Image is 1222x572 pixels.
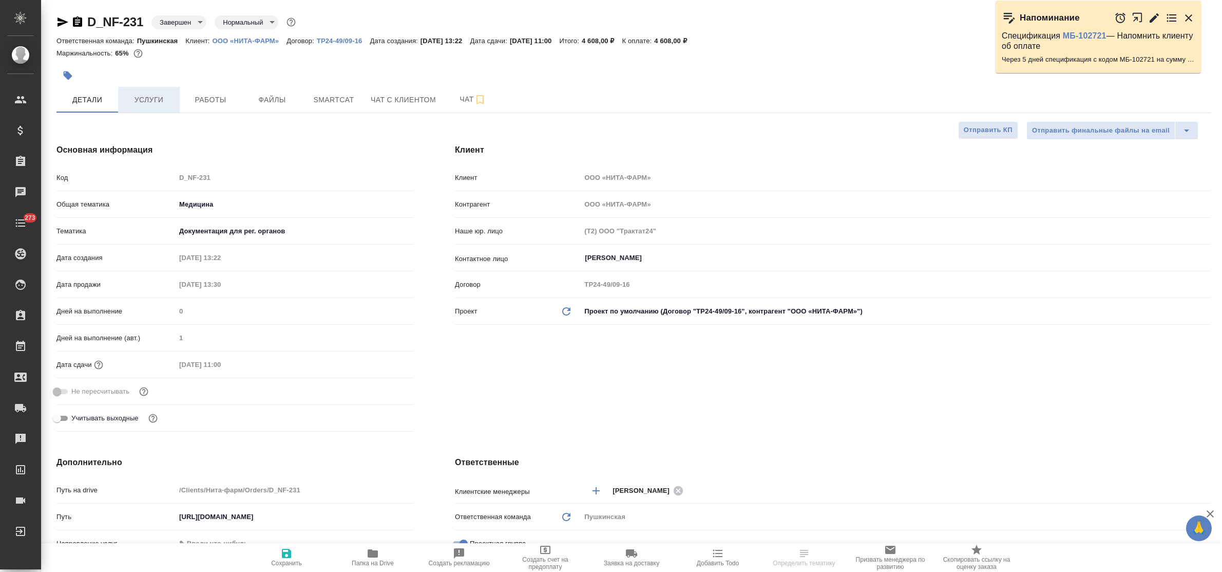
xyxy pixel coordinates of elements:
div: Документация для рег. органов [176,223,414,240]
p: Дата продажи [56,280,176,290]
button: Сохранить [243,543,330,572]
p: 4 608,00 ₽ [654,37,695,45]
button: Open [1205,490,1207,492]
input: Пустое поле [176,304,414,319]
button: Open [1205,257,1207,259]
button: Нормальный [220,18,266,27]
button: Отложить [1114,12,1126,24]
button: Создать рекламацию [416,543,502,572]
div: ✎ Введи что-нибудь [179,539,402,549]
span: 🙏 [1190,518,1208,539]
input: Пустое поле [176,170,414,185]
p: Спецификация — Напомнить клиенту об оплате [1002,31,1195,51]
p: К оплате: [622,37,655,45]
span: Не пересчитывать [71,386,129,397]
button: Скопировать ссылку на оценку заказа [933,543,1020,572]
p: Дней на выполнение [56,306,176,317]
p: Маржинальность: [56,49,115,57]
p: Ответственная команда: [56,37,137,45]
span: Чат с клиентом [371,94,436,106]
div: Пушкинская [581,508,1211,526]
span: Smartcat [309,94,358,106]
span: Детали [63,94,112,106]
button: Добавить менеджера [584,478,608,503]
button: Отправить финальные файлы на email [1026,121,1175,140]
span: Призвать менеджера по развитию [853,556,927,570]
button: Перейти в todo [1166,12,1178,24]
span: Определить тематику [773,560,835,567]
button: Определить тематику [761,543,847,572]
input: Пустое поле [176,330,414,345]
button: Добавить тэг [56,64,79,87]
span: Заявка на доставку [604,560,659,567]
button: 🙏 [1186,515,1212,541]
h4: Основная информация [56,144,414,156]
p: Ответственная команда [455,512,531,522]
span: Услуги [124,94,174,106]
button: Отправить КП [958,121,1018,139]
button: Добавить Todo [675,543,761,572]
button: Скопировать ссылку [71,16,84,28]
span: Добавить Todo [697,560,739,567]
p: Направление услуг [56,539,176,549]
p: Дата создания [56,253,176,263]
p: Путь на drive [56,485,176,495]
input: Пустое поле [176,483,414,497]
input: Пустое поле [176,250,265,265]
p: Дата сдачи: [470,37,509,45]
p: Итого: [560,37,582,45]
button: Включи, если не хочешь, чтобы указанная дата сдачи изменилась после переставления заказа в 'Подтв... [137,385,150,398]
div: Проект по умолчанию (Договор "ТР24-49/09-16", контрагент "ООО «НИТА-ФАРМ»") [581,303,1211,320]
input: Пустое поле [581,277,1211,292]
button: Завершен [157,18,194,27]
p: Клиент: [185,37,212,45]
button: Заявка на доставку [588,543,675,572]
div: ✎ Введи что-нибудь [176,535,414,552]
span: 273 [18,213,42,223]
p: Дней на выполнение (авт.) [56,333,176,343]
span: Проектная группа [470,539,526,549]
button: 1348.47 RUB; [131,47,145,60]
button: Скопировать ссылку для ЯМессенджера [56,16,69,28]
p: Дата создания: [370,37,420,45]
p: ООО «НИТА-ФАРМ» [213,37,287,45]
div: Завершен [215,15,278,29]
p: Клиентские менеджеры [455,487,581,497]
p: Клиент [455,173,581,183]
span: Работы [186,94,235,106]
input: Пустое поле [176,277,265,292]
p: Через 5 дней спецификация с кодом МБ-102721 на сумму 2880 RUB будет просрочена [1002,54,1195,65]
span: Чат [448,93,498,106]
span: Учитывать выходные [71,413,139,423]
p: 4 608,00 ₽ [582,37,622,45]
button: Если добавить услуги и заполнить их объемом, то дата рассчитается автоматически [92,358,105,372]
p: Контактное лицо [455,254,581,264]
h4: Ответственные [455,456,1211,469]
p: Договор: [287,37,317,45]
p: ТР24-49/09-16 [317,37,370,45]
input: ✎ Введи что-нибудь [176,509,414,524]
p: Наше юр. лицо [455,226,581,236]
a: 273 [3,210,39,236]
div: Завершен [151,15,206,29]
span: Создать счет на предоплату [508,556,582,570]
p: Проект [455,306,478,317]
button: Выбери, если сб и вс нужно считать рабочими днями для выполнения заказа. [146,412,160,425]
span: Файлы [247,94,297,106]
div: [PERSON_NAME] [613,484,686,497]
input: Пустое поле [581,170,1211,185]
p: Тематика [56,226,176,236]
button: Призвать менеджера по развитию [847,543,933,572]
p: Путь [56,512,176,522]
svg: Подписаться [474,94,486,106]
button: Открыть в новой вкладке [1132,7,1143,29]
a: ООО «НИТА-ФАРМ» [213,36,287,45]
span: Сохранить [271,560,302,567]
p: Код [56,173,176,183]
input: Пустое поле [176,357,265,372]
p: [DATE] 13:22 [421,37,470,45]
span: Папка на Drive [352,560,394,567]
div: Медицина [176,196,414,213]
p: Пушкинская [137,37,186,45]
div: split button [1026,121,1198,140]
